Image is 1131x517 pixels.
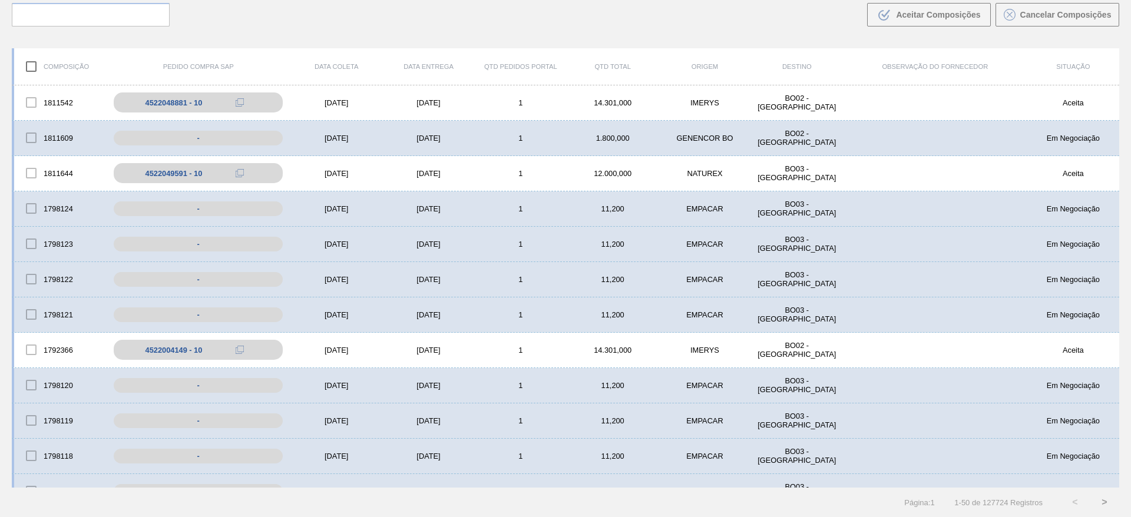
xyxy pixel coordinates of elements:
div: 1 [475,416,567,425]
div: 12.000,000 [567,169,659,178]
div: [DATE] [290,240,382,248]
div: [DATE] [382,204,474,213]
div: EMPACAR [659,240,750,248]
div: [DATE] [382,134,474,142]
div: 4522004149 - 10 [145,346,203,354]
div: - [114,201,283,216]
div: BO03 - Santa Cruz [751,447,843,465]
div: BO02 - La Paz [751,129,843,147]
div: [DATE] [290,98,382,107]
div: 1798119 [14,408,106,433]
div: BO03 - Santa Cruz [751,270,843,288]
div: Data entrega [382,63,474,70]
div: [DATE] [382,452,474,460]
div: [DATE] [290,346,382,354]
div: 1798123 [14,231,106,256]
div: 4522049591 - 10 [145,169,203,178]
div: [DATE] [290,204,382,213]
button: Cancelar Composições [996,3,1119,26]
div: 11,200 [567,204,659,213]
div: 1 [475,381,567,390]
div: 11,200 [567,240,659,248]
div: [DATE] [290,381,382,390]
div: 1798122 [14,267,106,291]
div: IMERYS [659,98,750,107]
div: [DATE] [382,416,474,425]
div: - [114,449,283,463]
div: EMPACAR [659,416,750,425]
div: Em Negociação [1027,416,1119,425]
div: Aceita [1027,346,1119,354]
div: Em Negociação [1027,487,1119,496]
div: Qtd Pedidos Portal [475,63,567,70]
div: [DATE] [382,381,474,390]
div: Em Negociação [1027,452,1119,460]
div: [DATE] [382,487,474,496]
span: Página : 1 [904,498,934,507]
div: Destino [751,63,843,70]
div: Em Negociação [1027,275,1119,284]
div: 1 [475,487,567,496]
div: 1 [475,310,567,319]
div: Origem [659,63,750,70]
div: 1798117 [14,479,106,503]
div: 11,200 [567,275,659,284]
div: Copiar [228,95,252,110]
div: 14.301,000 [567,98,659,107]
div: 1 [475,204,567,213]
div: NATUREX [659,169,750,178]
div: Copiar [228,343,252,357]
div: [DATE] [290,416,382,425]
span: Cancelar Composições [1020,10,1112,19]
div: [DATE] [382,275,474,284]
div: BO03 - Santa Cruz [751,200,843,217]
div: EMPACAR [659,381,750,390]
div: - [114,484,283,499]
div: 1 [475,134,567,142]
div: 1 [475,275,567,284]
div: 11,200 [567,416,659,425]
div: [DATE] [382,98,474,107]
div: 1798121 [14,302,106,327]
div: Em Negociação [1027,381,1119,390]
div: - [114,237,283,251]
div: Qtd Total [567,63,659,70]
div: Situação [1027,63,1119,70]
div: 1 [475,98,567,107]
div: [DATE] [290,275,382,284]
div: Observação do Fornecedor [843,63,1027,70]
div: 1798120 [14,373,106,397]
button: < [1060,488,1090,517]
div: [DATE] [290,134,382,142]
div: Em Negociação [1027,134,1119,142]
div: 11,200 [567,452,659,460]
div: - [114,307,283,322]
span: Aceitar Composições [896,10,980,19]
div: EMPACAR [659,452,750,460]
div: Pedido Compra SAP [106,63,290,70]
div: EMPACAR [659,487,750,496]
div: 11,200 [567,310,659,319]
div: 11,200 [567,381,659,390]
span: 1 - 50 de 127724 Registros [953,498,1043,507]
div: [DATE] [290,169,382,178]
div: Composição [14,54,106,79]
div: [DATE] [382,240,474,248]
div: - [114,378,283,393]
div: Copiar [228,166,252,180]
div: 1798124 [14,196,106,221]
div: BO03 - Santa Cruz [751,164,843,182]
div: EMPACAR [659,310,750,319]
div: BO03 - Santa Cruz [751,376,843,394]
div: 1811644 [14,161,106,185]
div: EMPACAR [659,275,750,284]
div: - [114,272,283,287]
div: IMERYS [659,346,750,354]
div: Aceita [1027,98,1119,107]
div: 1.800,000 [567,134,659,142]
div: BO03 - Santa Cruz [751,235,843,253]
div: [DATE] [382,310,474,319]
button: > [1090,488,1119,517]
div: BO03 - Santa Cruz [751,306,843,323]
div: BO02 - La Paz [751,341,843,359]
